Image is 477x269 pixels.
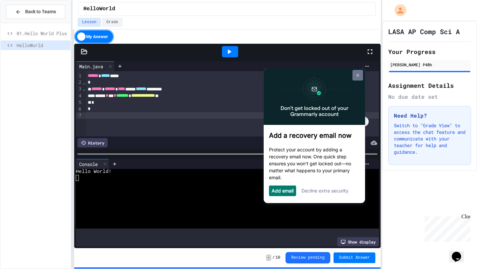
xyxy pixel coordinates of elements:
[76,159,109,169] div: Console
[273,255,275,260] span: /
[394,122,465,155] p: Switch to "Grade View" to access the chat feature and communicate with your teacher for help and ...
[78,138,108,147] div: History
[3,3,46,42] div: Chat with us now!Close
[76,93,82,99] div: 4
[422,214,470,242] iframe: chat widget
[388,27,460,36] h1: LASA AP Comp Sci A
[17,30,68,37] span: 01.Hello World Plus
[17,42,68,49] span: HelloWorld
[390,62,469,68] div: [PERSON_NAME] P4Bh
[388,93,471,101] div: No due date set
[76,73,82,79] div: 1
[276,255,280,260] span: 10
[337,237,379,246] div: Show display
[339,255,370,260] span: Submit Answer
[76,112,82,119] div: 7
[76,106,82,113] div: 6
[388,47,471,56] h2: Your Progress
[25,8,56,15] span: Back to Teams
[388,3,408,18] div: My Account
[76,86,82,92] div: 3
[286,252,330,263] button: Review pending
[82,80,86,85] span: Fold line
[41,120,88,126] a: Decline extra security
[96,6,99,9] img: close_x_white.png
[9,78,100,113] p: Protect your account by adding a recovery email now. One quick step ensures you won’t get locked ...
[78,18,101,27] button: Lesson
[334,252,375,263] button: Submit Answer
[12,120,33,126] a: Add email
[76,63,106,70] div: Main.java
[388,81,471,90] h2: Assignment Details
[266,254,271,261] span: -
[394,112,465,120] h3: Need Help?
[76,79,82,86] div: 2
[6,5,65,19] button: Back to Teams
[9,64,100,72] h3: Add a recovery email now
[76,161,101,168] div: Console
[76,169,112,175] span: Hello World!
[83,5,115,13] span: HelloWorld
[4,4,105,57] img: 306x160%20%282%29.png
[76,99,82,106] div: 5
[102,18,123,27] button: Grade
[82,86,86,91] span: Fold line
[86,71,379,136] div: To enrich screen reader interactions, please activate Accessibility in Grammarly extension settings
[76,61,115,71] div: Main.java
[449,242,470,262] iframe: chat widget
